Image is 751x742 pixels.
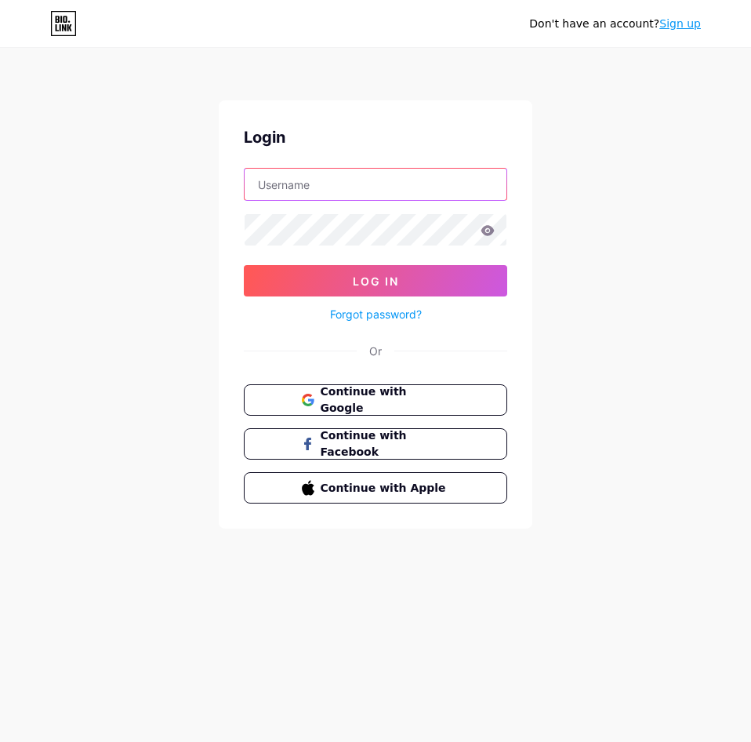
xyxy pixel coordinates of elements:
div: Or [369,343,382,359]
button: Log In [244,265,507,296]
div: Login [244,125,507,149]
span: Log In [353,275,399,288]
input: Username [245,169,506,200]
span: Continue with Facebook [321,427,450,460]
span: Continue with Apple [321,480,450,496]
a: Forgot password? [330,306,422,322]
span: Continue with Google [321,384,450,416]
button: Continue with Facebook [244,428,507,460]
button: Continue with Apple [244,472,507,504]
a: Sign up [659,17,701,30]
div: Don't have an account? [529,16,701,32]
button: Continue with Google [244,384,507,416]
